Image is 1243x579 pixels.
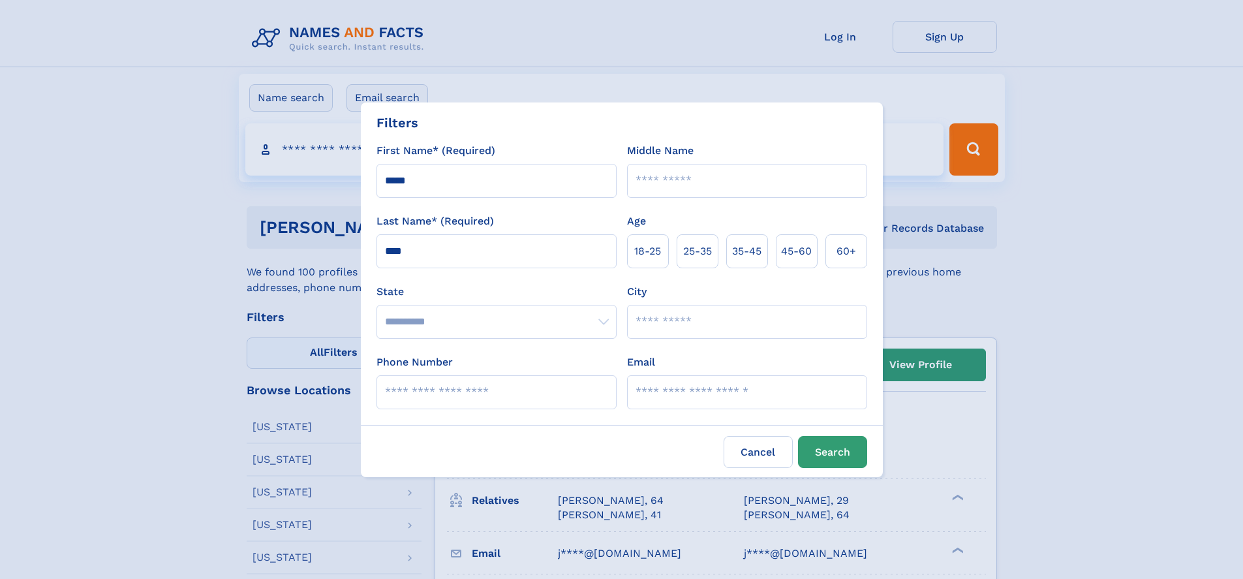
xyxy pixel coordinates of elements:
span: 25‑35 [683,243,712,259]
label: City [627,284,647,300]
label: Age [627,213,646,229]
label: Cancel [724,436,793,468]
label: Middle Name [627,143,694,159]
label: Phone Number [376,354,453,370]
label: State [376,284,617,300]
label: Last Name* (Required) [376,213,494,229]
button: Search [798,436,867,468]
label: Email [627,354,655,370]
span: 60+ [836,243,856,259]
span: 45‑60 [781,243,812,259]
span: 18‑25 [634,243,661,259]
span: 35‑45 [732,243,761,259]
label: First Name* (Required) [376,143,495,159]
div: Filters [376,113,418,133]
